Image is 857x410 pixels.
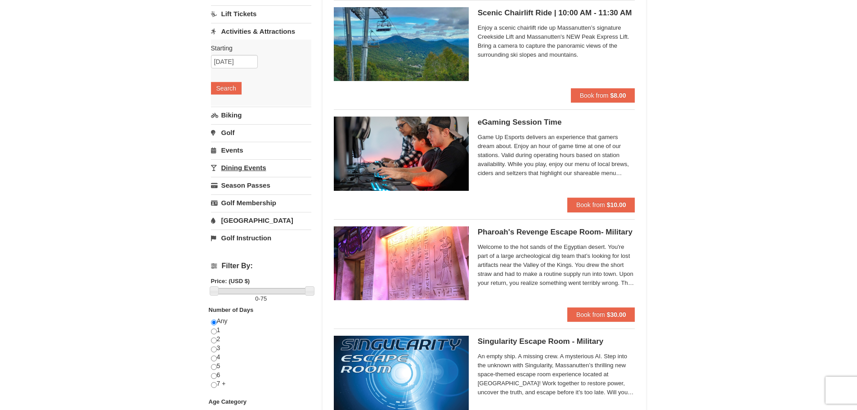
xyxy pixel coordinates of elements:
[478,23,635,59] span: Enjoy a scenic chairlift ride up Massanutten’s signature Creekside Lift and Massanutten's NEW Pea...
[334,7,469,81] img: 24896431-1-a2e2611b.jpg
[478,118,635,127] h5: eGaming Session Time
[211,44,305,53] label: Starting
[211,294,311,303] label: -
[211,262,311,270] h4: Filter By:
[576,201,605,208] span: Book from
[567,198,635,212] button: Book from $10.00
[607,201,626,208] strong: $10.00
[334,117,469,190] img: 19664770-34-0b975b5b.jpg
[211,124,311,141] a: Golf
[478,337,635,346] h5: Singularity Escape Room - Military
[209,398,247,405] strong: Age Category
[211,82,242,95] button: Search
[211,278,250,284] strong: Price: (USD $)
[211,5,311,22] a: Lift Tickets
[211,230,311,246] a: Golf Instruction
[211,142,311,158] a: Events
[567,307,635,322] button: Book from $30.00
[211,159,311,176] a: Dining Events
[211,212,311,229] a: [GEOGRAPHIC_DATA]
[255,295,258,302] span: 0
[607,311,626,318] strong: $30.00
[571,88,635,103] button: Book from $8.00
[211,23,311,40] a: Activities & Attractions
[260,295,267,302] span: 75
[334,226,469,300] img: 6619913-410-20a124c9.jpg
[211,177,311,194] a: Season Passes
[580,92,609,99] span: Book from
[334,336,469,410] img: 6619913-520-2f5f5301.jpg
[478,352,635,397] span: An empty ship. A missing crew. A mysterious AI. Step into the unknown with Singularity, Massanutt...
[478,9,635,18] h5: Scenic Chairlift Ride | 10:00 AM - 11:30 AM
[478,228,635,237] h5: Pharoah's Revenge Escape Room- Military
[478,133,635,178] span: Game Up Esports delivers an experience that gamers dream about. Enjoy an hour of game time at one...
[211,107,311,123] a: Biking
[211,194,311,211] a: Golf Membership
[211,317,311,397] div: Any 1 2 3 4 5 6 7 +
[209,306,254,313] strong: Number of Days
[478,243,635,288] span: Welcome to the hot sands of the Egyptian desert. You're part of a large archeological dig team th...
[610,92,626,99] strong: $8.00
[576,311,605,318] span: Book from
